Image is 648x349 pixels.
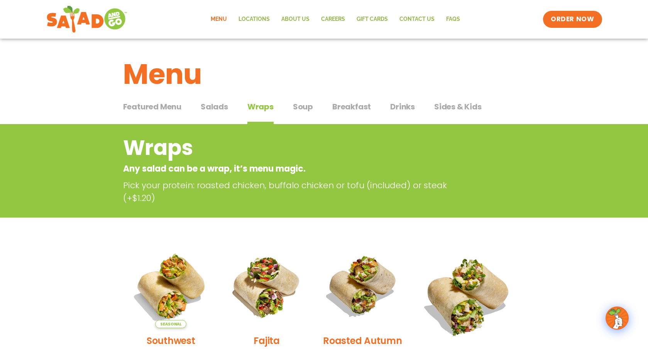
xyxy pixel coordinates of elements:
[323,334,402,347] h2: Roasted Autumn
[123,53,525,95] h1: Menu
[205,10,466,28] nav: Menu
[155,320,186,328] span: Seasonal
[205,10,233,28] a: Menu
[543,11,602,28] a: ORDER NOW
[123,132,463,163] h2: Wraps
[293,101,313,112] span: Soup
[225,244,309,328] img: Product photo for Fajita Wrap
[551,15,594,24] span: ORDER NOW
[416,244,519,347] img: Product photo for BBQ Ranch Wrap
[276,10,315,28] a: About Us
[315,10,351,28] a: Careers
[123,179,467,204] p: Pick your protein: roasted chicken, buffalo chicken or tofu (included) or steak (+$1.20)
[129,244,213,328] img: Product photo for Southwest Harvest Wrap
[123,101,181,112] span: Featured Menu
[46,4,128,35] img: new-SAG-logo-768×292
[254,334,280,347] h2: Fajita
[123,162,463,175] p: Any salad can be a wrap, it’s menu magic.
[434,101,482,112] span: Sides & Kids
[606,307,628,329] img: wpChatIcon
[201,101,228,112] span: Salads
[320,244,404,328] img: Product photo for Roasted Autumn Wrap
[123,98,525,124] div: Tabbed content
[247,101,274,112] span: Wraps
[233,10,276,28] a: Locations
[390,101,415,112] span: Drinks
[394,10,440,28] a: Contact Us
[332,101,371,112] span: Breakfast
[351,10,394,28] a: GIFT CARDS
[440,10,466,28] a: FAQs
